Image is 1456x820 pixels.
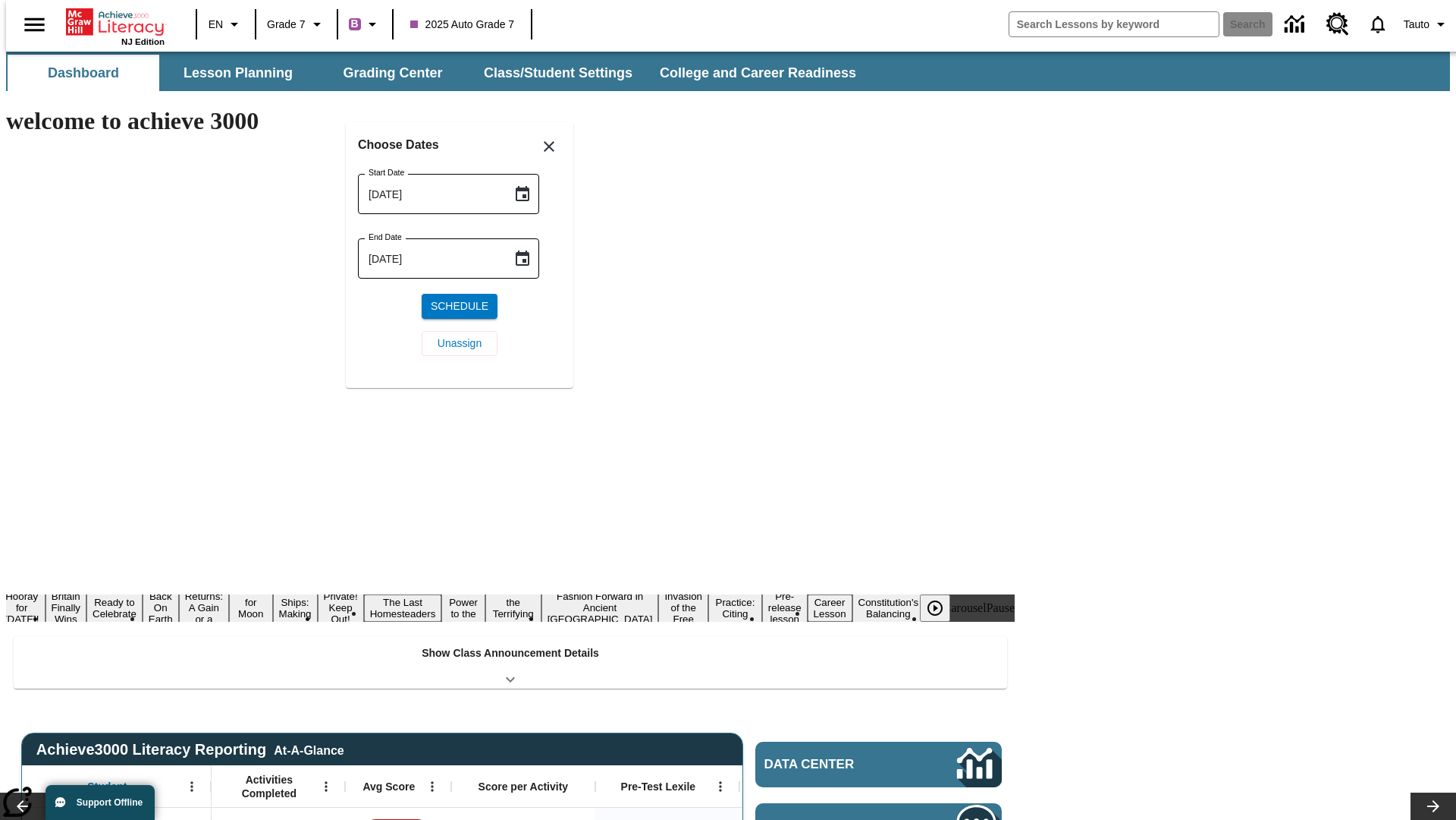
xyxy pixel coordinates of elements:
a: Resource Center, Will open in new tab [1317,4,1358,45]
button: Play [920,594,950,622]
span: NJ Edition [121,37,165,46]
input: MMMM-DD-YYYY [358,238,501,279]
button: Slide 14 Mixed Practice: Citing Evidence [708,583,762,633]
button: Slide 17 The Constitution's Balancing Act [852,583,925,633]
button: Open Menu [180,775,203,798]
button: College and Career Readiness [648,55,868,91]
button: Dashboard [8,55,159,91]
button: Slide 5 Free Returns: A Gain or a Drain? [179,577,229,639]
button: Choose date, selected date is Sep 3, 2025 [507,179,538,210]
div: Home [66,5,165,46]
p: Show Class Announcement Details [422,645,599,661]
span: Achieve3000 Literacy Reporting [36,741,344,758]
span: 2025 Auto Grade 7 [410,17,515,33]
button: Slide 16 Career Lesson [808,594,852,622]
button: Class/Student Settings [472,55,645,91]
button: Open Menu [421,775,444,798]
h6: Choose Dates [358,134,561,156]
button: Grading Center [317,55,469,91]
span: Data Center [764,757,906,772]
label: End Date [369,232,402,243]
div: Choose date [358,134,561,368]
button: Schedule [422,294,497,319]
button: Slide 2 Britain Finally Wins [45,588,87,627]
button: Slide 13 The Invasion of the Free CD [658,577,708,639]
a: Data Center [755,742,1002,787]
button: Boost Class color is purple. Change class color [343,11,388,38]
button: Grade: Grade 7, Select a grade [261,11,332,38]
a: Home [66,7,165,37]
button: Unassign [422,331,497,356]
span: Activities Completed [219,773,319,800]
span: Avg Score [362,780,415,793]
button: Lesson carousel, Next [1410,793,1456,820]
button: Slide 15 Pre-release lesson [762,588,808,627]
body: Maximum 600 characters Press Escape to exit toolbar Press Alt + F10 to reach toolbar [6,12,221,26]
button: Slide 9 The Last Homesteaders [364,594,442,622]
button: Slide 6 Time for Moon Rules? [229,583,272,633]
button: Open side menu [12,2,57,47]
button: Slide 11 Attack of the Terrifying Tomatoes [485,583,541,633]
button: Open Menu [709,775,732,798]
button: Slide 12 Fashion Forward in Ancient Rome [541,588,659,627]
span: Pre-Test Lexile [621,780,696,793]
span: Tauto [1404,17,1429,33]
button: Profile/Settings [1398,11,1456,38]
button: Slide 10 Solar Power to the People [441,583,485,633]
span: Score per Activity [479,780,569,793]
button: Slide 4 Back On Earth [143,588,179,627]
button: Language: EN, Select a language [202,11,250,38]
span: Student [87,780,127,793]
input: search field [1009,12,1219,36]
div: heroCarouselPause [921,601,1015,615]
button: Choose date, selected date is Sep 3, 2025 [507,244,538,274]
button: Slide 8 Private! Keep Out! [318,588,364,627]
button: Open Menu [315,775,337,798]
div: Play [920,594,965,622]
span: Support Offline [77,797,143,808]
a: Notifications [1358,5,1398,44]
button: Close [531,128,567,165]
input: MMMM-DD-YYYY [358,174,501,214]
button: Slide 7 Cruise Ships: Making Waves [273,583,318,633]
span: B [351,14,359,33]
a: Data Center [1276,4,1317,46]
button: Slide 3 Get Ready to Celebrate Juneteenth! [86,583,143,633]
div: At-A-Glance [274,741,344,758]
div: SubNavbar [6,55,870,91]
span: EN [209,17,223,33]
span: Unassign [438,336,482,352]
label: Start Date [369,167,404,178]
span: Schedule [431,298,488,314]
h1: welcome to achieve 3000 [6,107,1015,135]
div: SubNavbar [6,52,1450,91]
button: Support Offline [45,785,155,820]
span: Grade 7 [267,17,306,33]
div: Show Class Announcement Details [14,636,1007,689]
button: Lesson Planning [162,55,314,91]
